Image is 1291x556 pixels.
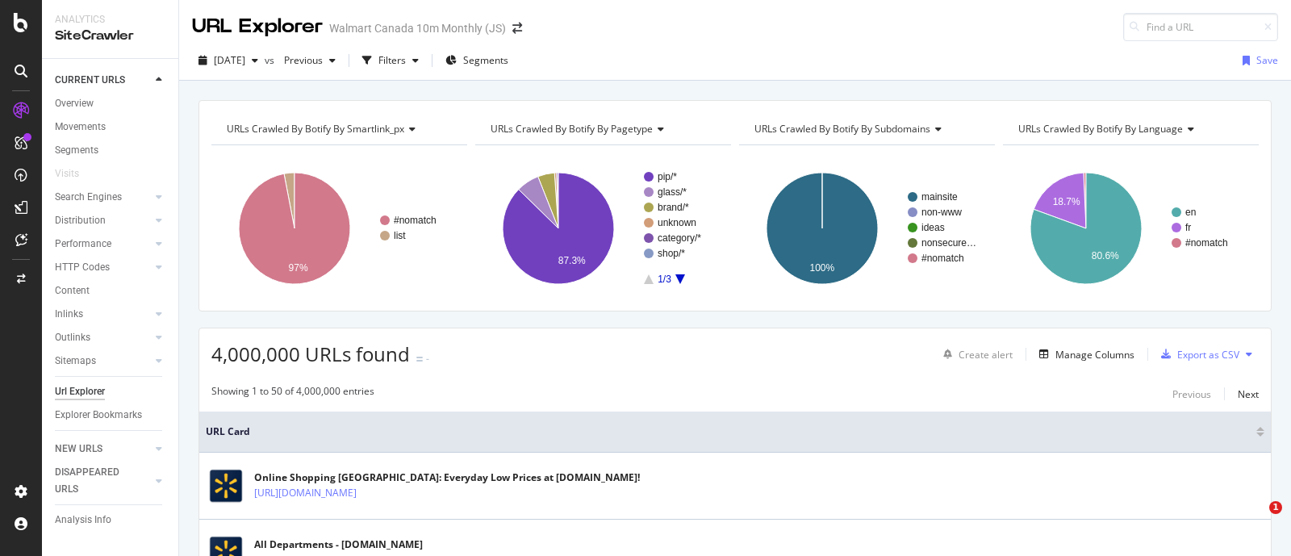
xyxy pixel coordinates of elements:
[55,236,151,253] a: Performance
[55,72,125,89] div: CURRENT URLS
[463,53,508,67] span: Segments
[1269,501,1282,514] span: 1
[55,407,167,424] a: Explorer Bookmarks
[754,122,930,136] span: URLs Crawled By Botify By subdomains
[55,95,94,112] div: Overview
[512,23,522,34] div: arrow-right-arrow-left
[558,255,586,266] text: 87.3%
[658,186,687,198] text: glass/*
[55,282,90,299] div: Content
[658,202,689,213] text: brand/*
[1123,13,1278,41] input: Find a URL
[658,248,685,259] text: shop/*
[55,189,122,206] div: Search Engines
[55,165,79,182] div: Visits
[1092,250,1119,261] text: 80.6%
[658,274,671,285] text: 1/3
[1238,384,1259,403] button: Next
[206,424,1252,439] span: URL Card
[55,441,151,458] a: NEW URLS
[1185,222,1191,233] text: fr
[55,259,110,276] div: HTTP Codes
[1238,387,1259,401] div: Next
[206,466,246,506] img: main image
[55,119,106,136] div: Movements
[289,262,308,274] text: 97%
[1003,158,1255,299] svg: A chart.
[810,262,835,274] text: 100%
[55,383,105,400] div: Url Explorer
[55,282,167,299] a: Content
[1185,207,1196,218] text: en
[55,119,167,136] a: Movements
[426,352,429,366] div: -
[1055,348,1134,362] div: Manage Columns
[55,512,167,529] a: Analysis Info
[394,230,406,241] text: list
[55,464,151,498] a: DISAPPEARED URLS
[55,72,151,89] a: CURRENT URLS
[921,253,964,264] text: #nomatch
[475,158,727,299] svg: A chart.
[278,53,323,67] span: Previous
[1172,384,1211,403] button: Previous
[658,171,677,182] text: pip/*
[1185,237,1228,249] text: #nomatch
[55,329,90,346] div: Outlinks
[55,13,165,27] div: Analytics
[739,158,991,299] div: A chart.
[55,464,136,498] div: DISAPPEARED URLS
[55,383,167,400] a: Url Explorer
[1053,196,1080,207] text: 18.7%
[55,212,106,229] div: Distribution
[959,348,1013,362] div: Create alert
[1177,348,1239,362] div: Export as CSV
[55,259,151,276] a: HTTP Codes
[1172,387,1211,401] div: Previous
[55,95,167,112] a: Overview
[55,142,167,159] a: Segments
[55,212,151,229] a: Distribution
[1033,345,1134,364] button: Manage Columns
[487,116,717,142] h4: URLs Crawled By Botify By pagetype
[55,27,165,45] div: SiteCrawler
[55,142,98,159] div: Segments
[491,122,653,136] span: URLs Crawled By Botify By pagetype
[658,217,696,228] text: unknown
[55,441,102,458] div: NEW URLS
[439,48,515,73] button: Segments
[1256,53,1278,67] div: Save
[55,353,151,370] a: Sitemaps
[356,48,425,73] button: Filters
[55,236,111,253] div: Performance
[1015,116,1244,142] h4: URLs Crawled By Botify By language
[921,207,962,218] text: non-www
[211,341,410,367] span: 4,000,000 URLs found
[211,158,463,299] div: A chart.
[55,165,95,182] a: Visits
[214,53,245,67] span: 2025 Aug. 8th
[192,48,265,73] button: [DATE]
[921,222,945,233] text: ideas
[254,470,640,485] div: Online Shopping [GEOGRAPHIC_DATA]: Everyday Low Prices at [DOMAIN_NAME]!
[55,189,151,206] a: Search Engines
[751,116,980,142] h4: URLs Crawled By Botify By subdomains
[55,329,151,346] a: Outlinks
[254,485,357,501] a: [URL][DOMAIN_NAME]
[227,122,404,136] span: URLs Crawled By Botify By smartlink_px
[265,53,278,67] span: vs
[278,48,342,73] button: Previous
[1155,341,1239,367] button: Export as CSV
[55,306,83,323] div: Inlinks
[254,537,427,552] div: All Departments - [DOMAIN_NAME]
[416,357,423,362] img: Equal
[192,13,323,40] div: URL Explorer
[1236,48,1278,73] button: Save
[921,191,958,203] text: mainsite
[658,232,701,244] text: category/*
[394,215,437,226] text: #nomatch
[211,384,374,403] div: Showing 1 to 50 of 4,000,000 entries
[224,116,453,142] h4: URLs Crawled By Botify By smartlink_px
